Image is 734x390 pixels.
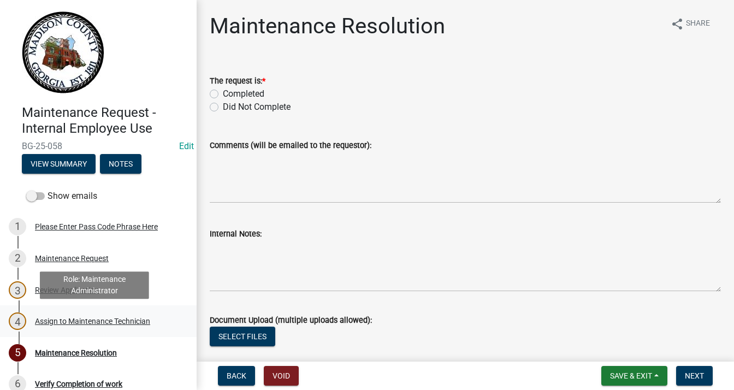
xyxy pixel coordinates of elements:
a: Edit [179,141,194,151]
div: Please Enter Pass Code Phrase Here [35,223,158,231]
button: shareShare [662,13,719,34]
h4: Maintenance Request - Internal Employee Use [22,105,188,137]
div: Maintenance Resolution [35,349,117,357]
div: 2 [9,250,26,267]
label: Completed [223,87,264,101]
button: Next [676,366,713,386]
img: Madison County, Georgia [22,11,104,93]
wm-modal-confirm: Edit Application Number [179,141,194,151]
button: Select files [210,327,275,346]
label: Document Upload (multiple uploads allowed): [210,317,372,324]
div: Assign to Maintenance Technician [35,317,150,325]
div: Maintenance Request [35,255,109,262]
div: Verify Completion of work [35,380,122,388]
span: Back [227,371,246,380]
wm-modal-confirm: Summary [22,160,96,169]
label: Comments (will be emailed to the requestor): [210,142,371,150]
wm-modal-confirm: Notes [100,160,141,169]
label: The request is: [210,78,265,85]
span: Share [686,17,710,31]
div: Review Application [35,286,99,294]
h1: Maintenance Resolution [210,13,445,39]
label: Did Not Complete [223,101,291,114]
button: Notes [100,154,141,174]
div: 4 [9,312,26,330]
div: Role: Maintenance Administrator [40,271,149,299]
div: 5 [9,344,26,362]
span: Next [685,371,704,380]
button: View Summary [22,154,96,174]
button: Back [218,366,255,386]
button: Void [264,366,299,386]
button: Save & Exit [601,366,667,386]
div: 3 [9,281,26,299]
label: Show emails [26,190,97,203]
span: BG-25-058 [22,141,175,151]
i: share [671,17,684,31]
span: Save & Exit [610,371,652,380]
label: Internal Notes: [210,231,262,238]
div: 1 [9,218,26,235]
